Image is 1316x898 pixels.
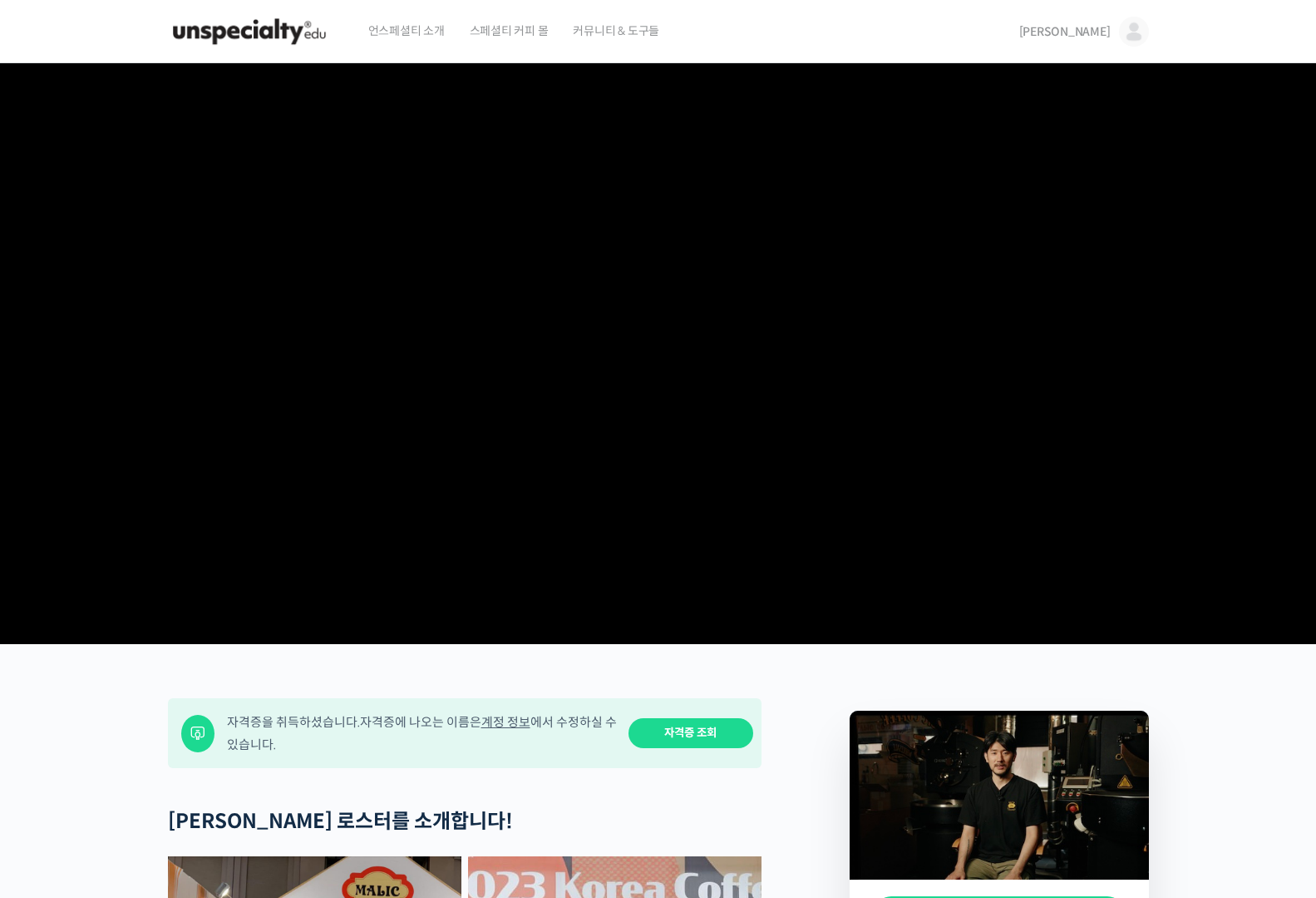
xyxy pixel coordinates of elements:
[481,714,530,730] a: 계정 정보
[628,718,753,749] a: 자격증 조회
[227,711,618,756] div: 자격증을 취득하셨습니다. 자격증에 나오는 이름은 에서 수정하실 수 있습니다.
[168,809,513,834] strong: [PERSON_NAME] 로스터를 소개합니다!
[1019,24,1111,39] span: [PERSON_NAME]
